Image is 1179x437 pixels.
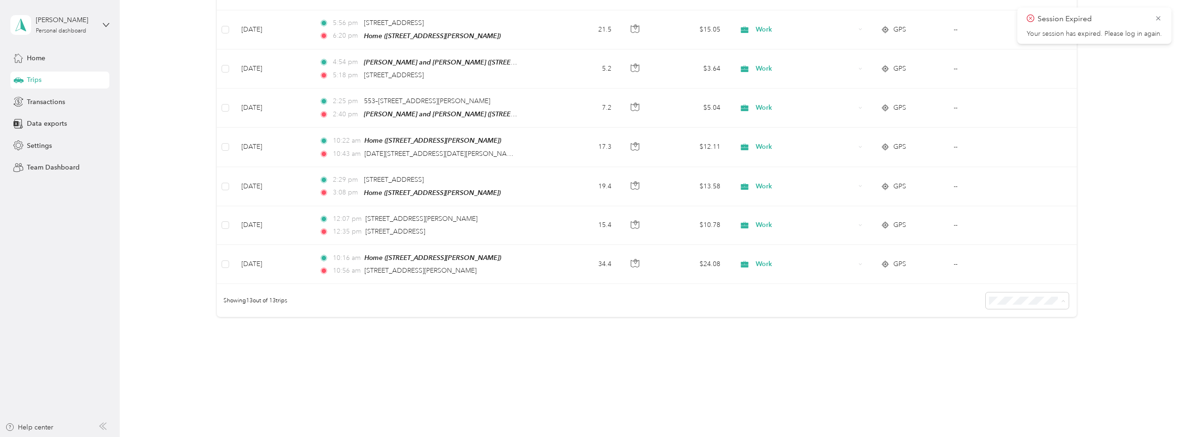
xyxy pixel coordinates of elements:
[1038,13,1148,25] p: Session Expired
[234,10,312,49] td: [DATE]
[27,75,41,85] span: Trips
[893,259,906,269] span: GPS
[364,176,424,184] span: [STREET_ADDRESS]
[550,49,618,89] td: 5.2
[364,137,501,144] span: Home ([STREET_ADDRESS][PERSON_NAME])
[333,253,361,263] span: 10:16 am
[655,206,728,245] td: $10.78
[234,49,312,89] td: [DATE]
[946,245,1040,284] td: --
[333,18,360,28] span: 5:56 pm
[550,128,618,167] td: 17.3
[333,31,360,41] span: 6:20 pm
[655,128,728,167] td: $12.11
[333,57,360,67] span: 4:54 pm
[893,220,906,230] span: GPS
[333,227,362,237] span: 12:35 pm
[234,167,312,206] td: [DATE]
[946,128,1040,167] td: --
[893,24,906,35] span: GPS
[946,49,1040,89] td: --
[893,142,906,152] span: GPS
[36,28,86,34] div: Personal dashboard
[655,49,728,89] td: $3.64
[655,10,728,49] td: $15.05
[655,89,728,128] td: $5.04
[27,97,65,107] span: Transactions
[1027,30,1162,38] p: Your session has expired. Please log in again.
[365,215,478,223] span: [STREET_ADDRESS][PERSON_NAME]
[364,32,501,40] span: Home ([STREET_ADDRESS][PERSON_NAME])
[234,89,312,128] td: [DATE]
[333,136,361,146] span: 10:22 am
[36,15,95,25] div: [PERSON_NAME]
[333,109,360,120] span: 2:40 pm
[364,110,584,118] span: [PERSON_NAME] and [PERSON_NAME] ([STREET_ADDRESS][US_STATE])
[27,162,80,172] span: Team Dashboard
[550,206,618,245] td: 15.4
[27,53,45,63] span: Home
[946,89,1040,128] td: --
[333,175,360,185] span: 2:29 pm
[364,254,501,261] span: Home ([STREET_ADDRESS][PERSON_NAME])
[756,181,855,192] span: Work
[1126,384,1179,437] iframe: Everlance-gr Chat Button Frame
[364,97,490,105] span: 553–[STREET_ADDRESS][PERSON_NAME]
[946,167,1040,206] td: --
[893,103,906,113] span: GPS
[756,142,855,152] span: Work
[893,64,906,74] span: GPS
[234,245,312,284] td: [DATE]
[364,19,424,27] span: [STREET_ADDRESS]
[946,206,1040,245] td: --
[756,24,855,35] span: Work
[655,245,728,284] td: $24.08
[550,245,618,284] td: 34.4
[756,64,855,74] span: Work
[5,422,53,432] button: Help center
[333,70,360,81] span: 5:18 pm
[364,150,518,158] span: [DATE][STREET_ADDRESS][DATE][PERSON_NAME]
[756,103,855,113] span: Work
[333,149,361,159] span: 10:43 am
[550,167,618,206] td: 19.4
[364,58,584,66] span: [PERSON_NAME] and [PERSON_NAME] ([STREET_ADDRESS][US_STATE])
[756,259,855,269] span: Work
[655,167,728,206] td: $13.58
[893,181,906,192] span: GPS
[333,96,360,106] span: 2:25 pm
[756,220,855,230] span: Work
[364,71,424,79] span: [STREET_ADDRESS]
[550,89,618,128] td: 7.2
[27,141,52,151] span: Settings
[364,267,477,275] span: [STREET_ADDRESS][PERSON_NAME]
[234,128,312,167] td: [DATE]
[27,119,67,129] span: Data exports
[550,10,618,49] td: 21.5
[217,297,287,305] span: Showing 13 out of 13 trips
[234,206,312,245] td: [DATE]
[365,227,425,235] span: [STREET_ADDRESS]
[333,187,360,198] span: 3:08 pm
[946,10,1040,49] td: --
[333,266,361,276] span: 10:56 am
[364,189,501,196] span: Home ([STREET_ADDRESS][PERSON_NAME])
[333,214,362,224] span: 12:07 pm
